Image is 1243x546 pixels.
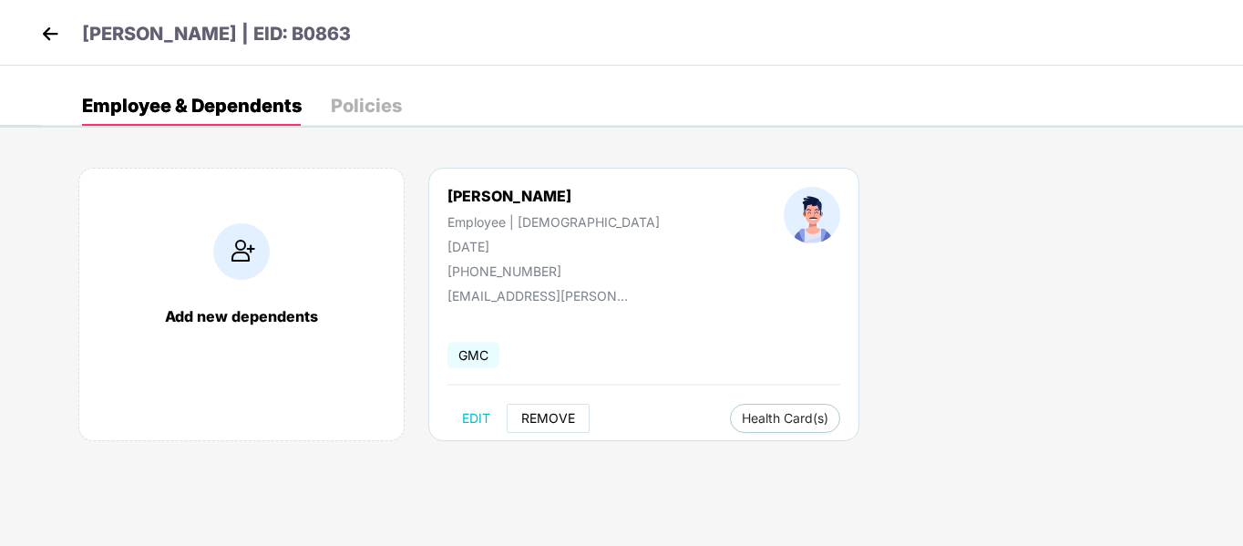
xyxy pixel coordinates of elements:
div: Policies [331,97,402,115]
img: addIcon [213,223,270,280]
div: [EMAIL_ADDRESS][PERSON_NAME][DOMAIN_NAME] [447,288,630,304]
div: Add new dependents [98,307,385,325]
img: back [36,20,64,47]
button: REMOVE [507,404,590,433]
button: EDIT [447,404,505,433]
div: [PERSON_NAME] [447,187,660,205]
div: [DATE] [447,239,660,254]
span: EDIT [462,411,490,426]
div: [PHONE_NUMBER] [447,263,660,279]
span: Health Card(s) [742,414,828,423]
div: Employee | [DEMOGRAPHIC_DATA] [447,214,660,230]
div: Employee & Dependents [82,97,302,115]
span: REMOVE [521,411,575,426]
button: Health Card(s) [730,404,840,433]
p: [PERSON_NAME] | EID: B0863 [82,20,351,48]
span: GMC [447,342,499,368]
img: profileImage [784,187,840,243]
